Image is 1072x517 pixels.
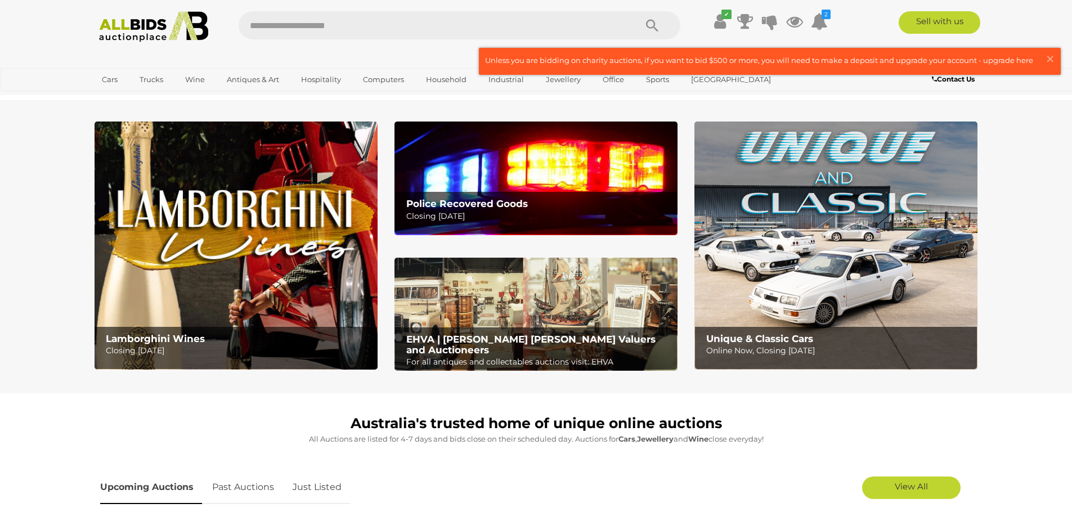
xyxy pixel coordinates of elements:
[394,122,678,235] a: Police Recovered Goods Police Recovered Goods Closing [DATE]
[100,471,202,504] a: Upcoming Auctions
[694,122,977,370] a: Unique & Classic Cars Unique & Classic Cars Online Now, Closing [DATE]
[712,11,729,32] a: ✔
[178,70,212,89] a: Wine
[1045,48,1055,70] span: ×
[684,70,778,89] a: [GEOGRAPHIC_DATA]
[284,471,350,504] a: Just Listed
[406,209,671,223] p: Closing [DATE]
[204,471,282,504] a: Past Auctions
[100,416,972,431] h1: Australia's trusted home of unique online auctions
[899,11,980,34] a: Sell with us
[419,70,474,89] a: Household
[95,122,378,370] a: Lamborghini Wines Lamborghini Wines Closing [DATE]
[106,344,371,358] p: Closing [DATE]
[132,70,171,89] a: Trucks
[95,122,378,370] img: Lamborghini Wines
[932,75,975,83] b: Contact Us
[406,198,528,209] b: Police Recovered Goods
[539,70,588,89] a: Jewellery
[394,258,678,371] img: EHVA | Evans Hastings Valuers and Auctioneers
[595,70,631,89] a: Office
[95,70,125,89] a: Cars
[811,11,828,32] a: 2
[100,433,972,446] p: All Auctions are listed for 4-7 days and bids close on their scheduled day. Auctions for , and cl...
[93,11,215,42] img: Allbids.com.au
[406,334,656,356] b: EHVA | [PERSON_NAME] [PERSON_NAME] Valuers and Auctioneers
[106,333,205,344] b: Lamborghini Wines
[822,10,831,19] i: 2
[721,10,732,19] i: ✔
[706,333,813,344] b: Unique & Classic Cars
[862,476,961,499] a: View All
[688,434,708,443] strong: Wine
[895,481,928,492] span: View All
[706,344,971,358] p: Online Now, Closing [DATE]
[356,70,411,89] a: Computers
[294,70,348,89] a: Hospitality
[481,70,531,89] a: Industrial
[694,122,977,370] img: Unique & Classic Cars
[406,355,671,369] p: For all antiques and collectables auctions visit: EHVA
[637,434,674,443] strong: Jewellery
[624,11,680,39] button: Search
[394,258,678,371] a: EHVA | Evans Hastings Valuers and Auctioneers EHVA | [PERSON_NAME] [PERSON_NAME] Valuers and Auct...
[394,122,678,235] img: Police Recovered Goods
[219,70,286,89] a: Antiques & Art
[639,70,676,89] a: Sports
[932,73,977,86] a: Contact Us
[618,434,635,443] strong: Cars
